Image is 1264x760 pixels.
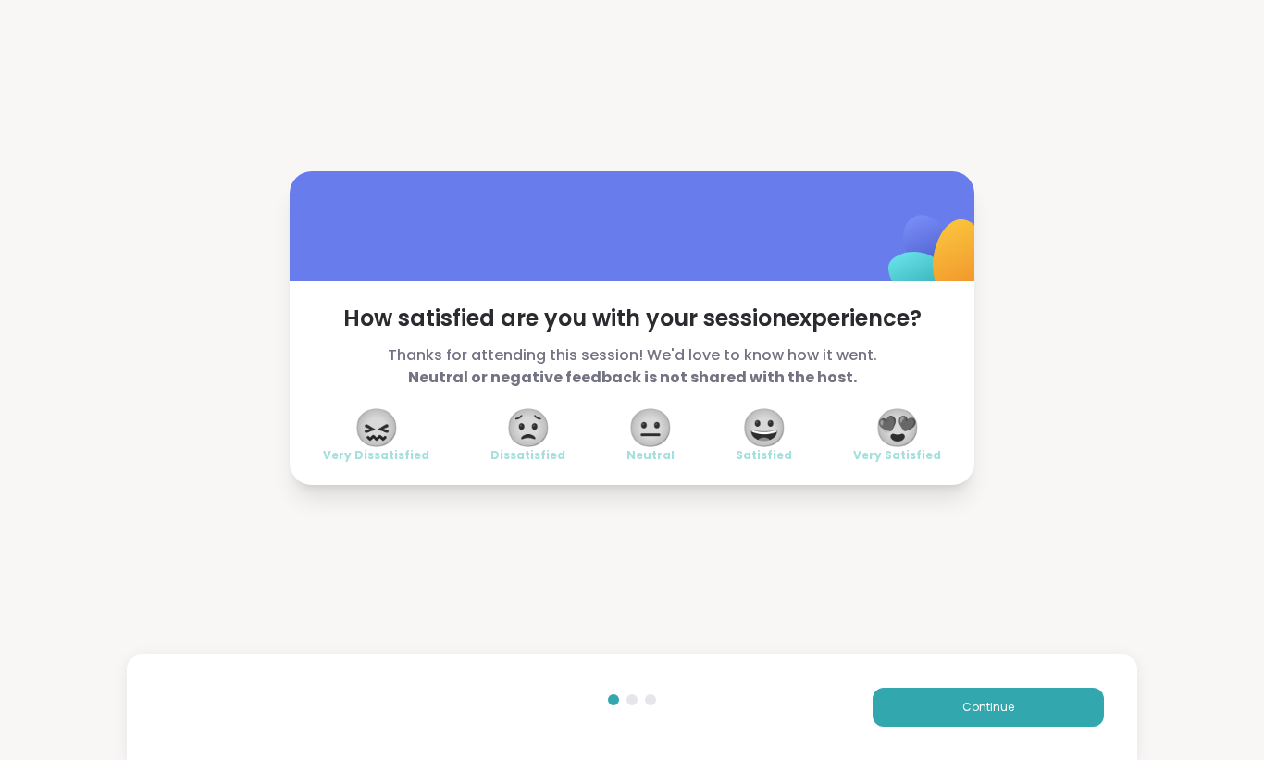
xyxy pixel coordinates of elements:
span: 😍 [874,411,921,444]
span: Very Dissatisfied [323,448,429,463]
span: 😖 [353,411,400,444]
span: 😐 [627,411,674,444]
button: Continue [873,688,1104,727]
span: Satisfied [736,448,792,463]
span: 😀 [741,411,787,444]
span: Very Satisfied [853,448,941,463]
span: Dissatisfied [490,448,565,463]
span: Thanks for attending this session! We'd love to know how it went. [323,344,941,389]
span: Continue [962,699,1014,716]
img: ShareWell Logomark [845,167,1029,351]
span: 😟 [505,411,551,444]
span: Neutral [626,448,675,463]
span: How satisfied are you with your session experience? [323,304,941,333]
b: Neutral or negative feedback is not shared with the host. [408,367,857,388]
